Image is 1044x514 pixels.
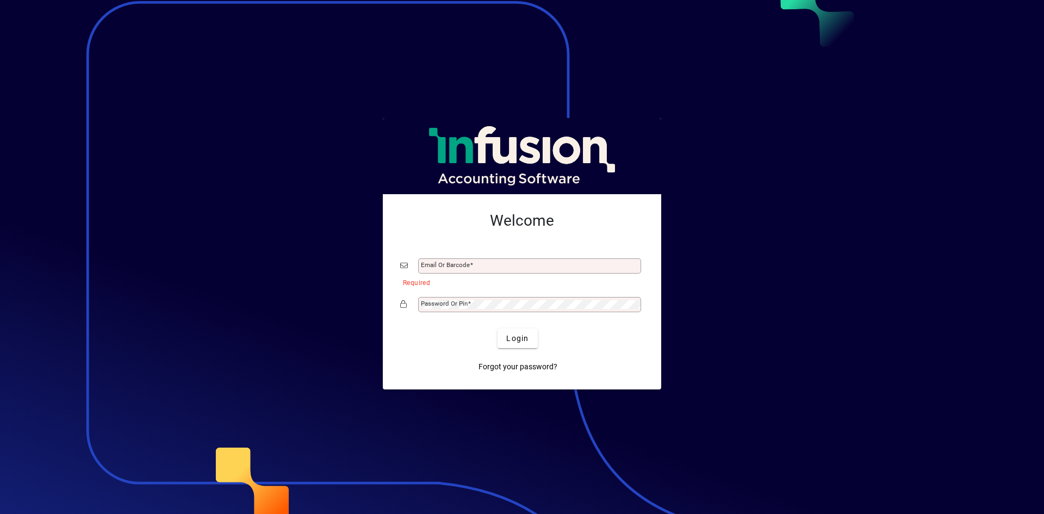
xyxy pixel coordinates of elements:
[474,357,562,376] a: Forgot your password?
[506,333,529,344] span: Login
[421,300,468,307] mat-label: Password or Pin
[403,276,635,288] mat-error: Required
[478,361,557,373] span: Forgot your password?
[498,329,537,348] button: Login
[421,261,470,269] mat-label: Email or Barcode
[400,212,644,230] h2: Welcome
